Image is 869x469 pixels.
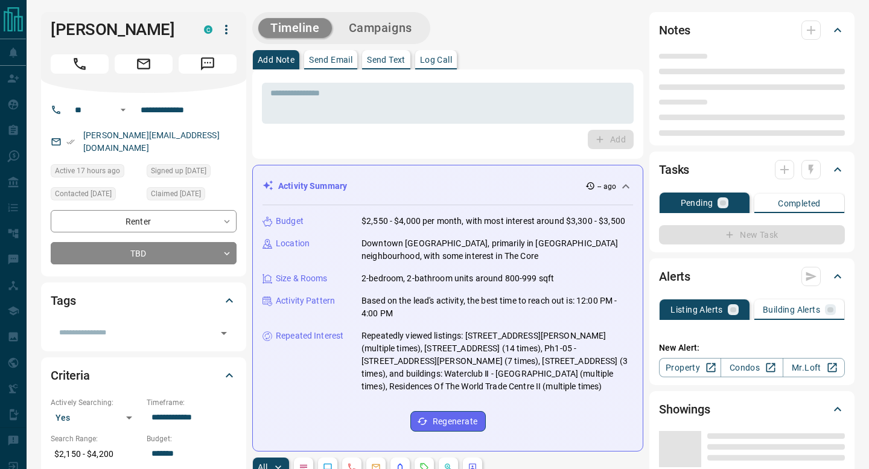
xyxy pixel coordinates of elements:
p: Repeated Interest [276,330,343,342]
p: $2,150 - $4,200 [51,444,141,464]
a: [PERSON_NAME][EMAIL_ADDRESS][DOMAIN_NAME] [83,130,220,153]
p: Pending [681,199,713,207]
div: Notes [659,16,845,45]
h2: Tasks [659,160,689,179]
div: condos.ca [204,25,212,34]
button: Open [215,325,232,342]
span: Active 17 hours ago [55,165,120,177]
button: Open [116,103,130,117]
div: Sun May 18 2025 [51,187,141,204]
div: Sun May 18 2025 [147,187,237,204]
div: Sun May 18 2025 [147,164,237,181]
a: Property [659,358,721,377]
p: Downtown [GEOGRAPHIC_DATA], primarily in [GEOGRAPHIC_DATA] neighbourhood, with some interest in T... [361,237,633,263]
div: Alerts [659,262,845,291]
div: Criteria [51,361,237,390]
div: Tags [51,286,237,315]
p: Activity Summary [278,180,347,193]
h2: Criteria [51,366,90,385]
h2: Tags [51,291,75,310]
span: Message [179,54,237,74]
p: -- ago [597,181,616,192]
div: Activity Summary-- ago [263,175,633,197]
div: Tasks [659,155,845,184]
div: TBD [51,242,237,264]
button: Regenerate [410,411,486,432]
p: Log Call [420,56,452,64]
h2: Showings [659,400,710,419]
p: Location [276,237,310,250]
button: Campaigns [337,18,424,38]
a: Condos [721,358,783,377]
span: Contacted [DATE] [55,188,112,200]
p: Size & Rooms [276,272,328,285]
span: Claimed [DATE] [151,188,201,200]
p: Listing Alerts [670,305,723,314]
p: Send Email [309,56,352,64]
p: Activity Pattern [276,295,335,307]
svg: Email Verified [66,138,75,146]
p: Send Text [367,56,406,64]
p: $2,550 - $4,000 per month, with most interest around $3,300 - $3,500 [361,215,625,228]
p: 2-bedroom, 2-bathroom units around 800-999 sqft [361,272,554,285]
p: Add Note [258,56,294,64]
h2: Alerts [659,267,690,286]
a: Mr.Loft [783,358,845,377]
span: Email [115,54,173,74]
p: Timeframe: [147,397,237,408]
p: Budget [276,215,304,228]
p: Budget: [147,433,237,444]
div: Mon Oct 13 2025 [51,164,141,181]
button: Timeline [258,18,332,38]
p: Repeatedly viewed listings: [STREET_ADDRESS][PERSON_NAME] (multiple times), [STREET_ADDRESS] (14 ... [361,330,633,393]
span: Signed up [DATE] [151,165,206,177]
h2: Notes [659,21,690,40]
h1: [PERSON_NAME] [51,20,186,39]
p: Actively Searching: [51,397,141,408]
p: Search Range: [51,433,141,444]
span: Call [51,54,109,74]
div: Yes [51,408,141,427]
p: Based on the lead's activity, the best time to reach out is: 12:00 PM - 4:00 PM [361,295,633,320]
div: Renter [51,210,237,232]
p: Building Alerts [763,305,820,314]
div: Showings [659,395,845,424]
p: Completed [778,199,821,208]
p: New Alert: [659,342,845,354]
